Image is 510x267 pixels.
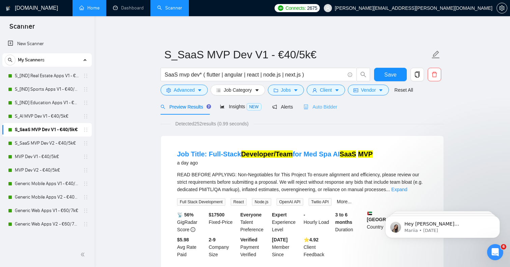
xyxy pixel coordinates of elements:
b: 2-9 [209,237,216,242]
span: holder [83,127,88,132]
a: S_AI MVP Dev V1 - €40/5k€ [15,110,79,123]
a: Generic Mobile Apps V2 - €40/5k€ [15,190,79,204]
span: Advanced [174,86,195,94]
div: Client Feedback [302,236,334,258]
div: Tooltip anchor [206,103,212,110]
span: holder [83,195,88,200]
span: Full Stack Development [177,198,225,206]
a: S_SaaS MVP Dev V2 - €40/5k€ [15,137,79,150]
span: user [325,6,330,10]
span: bars [216,88,221,93]
span: holder [83,141,88,146]
span: search [357,71,370,78]
span: caret-down [293,88,298,93]
button: settingAdvancedcaret-down [161,85,208,95]
button: setting [497,3,507,13]
span: double-left [80,251,87,258]
span: search [5,58,15,62]
span: info-circle [191,227,195,232]
span: holder [83,208,88,213]
button: Save [374,68,407,81]
span: holder [83,114,88,119]
span: Save [384,70,396,79]
a: setting [497,5,507,11]
b: [GEOGRAPHIC_DATA] [367,211,418,222]
span: info-circle [348,72,352,77]
a: Generic Mobile Apps V1 - €40/5k€ [15,177,79,190]
span: Detected 252 results (0.99 seconds) [171,120,253,127]
span: search [161,105,165,109]
a: searchScanner [157,5,182,11]
div: Payment Verified [239,236,271,258]
mark: MVP [358,150,372,158]
span: My Scanners [18,53,45,67]
a: S_[IND] Education Apps V1 - €40/5k€ [15,96,79,110]
b: [DATE] [272,237,287,242]
span: holder [83,221,88,227]
span: robot [304,105,308,109]
button: idcardVendorcaret-down [348,85,389,95]
div: Hourly Load [302,211,334,233]
span: setting [166,88,171,93]
span: Alerts [272,104,293,110]
span: caret-down [197,88,202,93]
span: Insights [220,104,261,109]
div: Experience Level [271,211,302,233]
div: GigRadar Score [176,211,207,233]
p: Message from Mariia, sent 2w ago [29,26,116,32]
div: Avg Rate Paid [176,236,207,258]
span: 6 [501,244,506,249]
span: copy [411,71,424,78]
span: area-chart [220,104,225,109]
a: MVP Dev V1 - €40/5k€ [15,150,79,164]
span: Hey [PERSON_NAME][EMAIL_ADDRESS][PERSON_NAME][DOMAIN_NAME], Looks like your Upwork agency AppX ra... [29,20,116,125]
span: holder [83,154,88,159]
div: READ BEFORE APPLYING: Non-Negotiables for This Project To ensure alignment and efficiency, please... [177,171,427,193]
span: holder [83,181,88,186]
div: Duration [334,211,366,233]
button: folderJobscaret-down [268,85,304,95]
b: ⭐️ 4.92 [304,237,318,242]
span: holder [83,100,88,106]
a: More... [337,199,352,204]
div: Talent Preference [239,211,271,233]
img: upwork-logo.png [278,5,283,11]
span: caret-down [378,88,383,93]
span: holder [83,168,88,173]
a: dashboardDashboard [113,5,144,11]
span: React [231,198,247,206]
input: Scanner name... [164,46,430,63]
img: 🇦🇪 [367,211,372,216]
b: Verified [240,237,258,242]
mark: SaaS [340,150,356,158]
input: Search Freelance Jobs... [165,70,345,79]
button: barsJob Categorycaret-down [210,85,265,95]
span: Client [320,86,332,94]
div: Company Size [207,236,239,258]
div: Country [366,211,397,233]
span: OpenAI API [277,198,303,206]
iframe: Intercom notifications message [375,202,510,249]
b: Everyone [240,212,262,217]
div: Member Since [271,236,302,258]
span: caret-down [335,88,339,93]
a: New Scanner [8,37,86,51]
span: Connects: [285,4,306,12]
span: delete [428,71,441,78]
button: delete [428,68,441,81]
span: Twilio API [309,198,332,206]
div: a day ago [177,159,373,167]
a: homeHome [79,5,100,11]
b: - [304,212,305,217]
li: My Scanners [2,53,92,231]
a: Job Title: Full-StackDeveloper/Teamfor Med Spa AISaaS MVP [177,150,373,158]
span: Vendor [361,86,376,94]
b: Expert [272,212,287,217]
span: Node.js [252,198,271,206]
span: edit [431,50,440,59]
span: caret-down [255,88,259,93]
b: $ 17500 [209,212,225,217]
b: 3 to 6 months [335,212,352,225]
